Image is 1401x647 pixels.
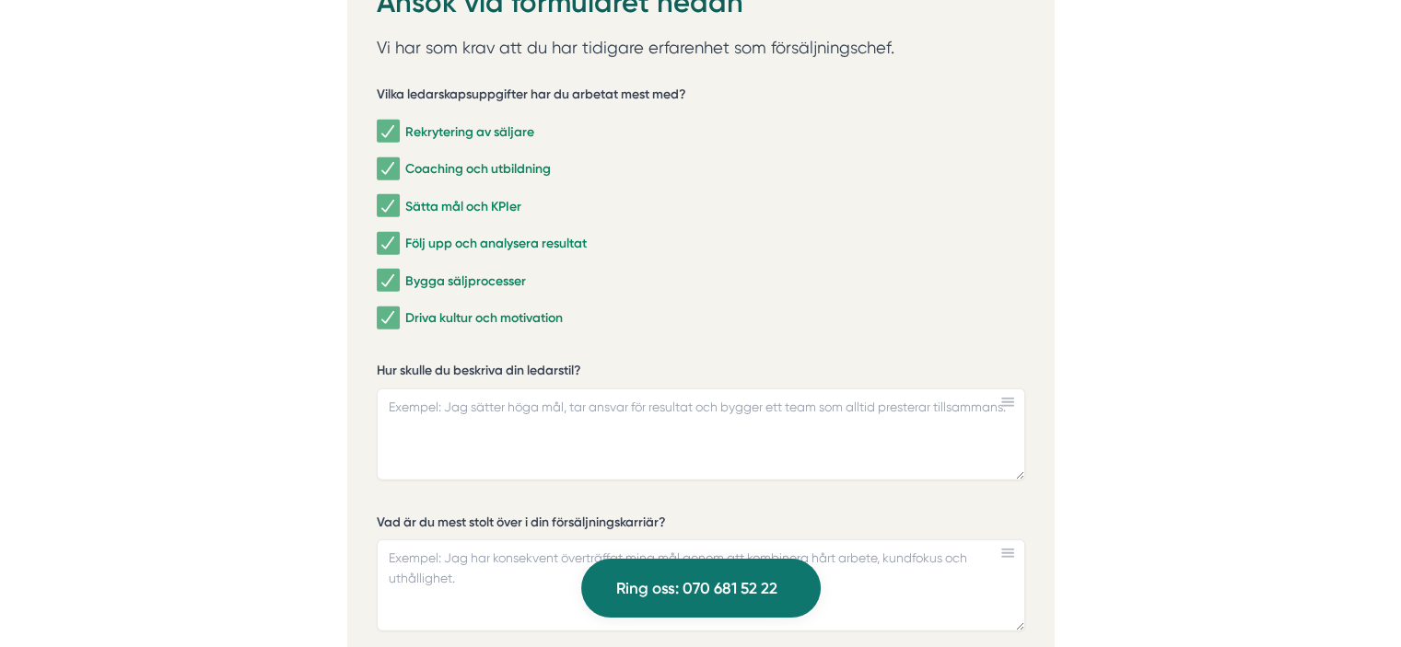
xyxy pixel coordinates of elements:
[581,559,821,618] a: Ring oss: 070 681 52 22
[377,235,398,253] input: Följ upp och analysera resultat
[377,86,686,109] h5: Vilka ledarskapsuppgifter har du arbetat mest med?
[377,309,398,328] input: Driva kultur och motivation
[377,272,398,290] input: Bygga säljprocesser
[377,514,1025,537] label: Vad är du mest stolt över i din försäljningskarriär?
[616,576,777,601] span: Ring oss: 070 681 52 22
[377,122,398,141] input: Rekrytering av säljare
[377,34,1025,62] p: Vi har som krav att du har tidigare erfarenhet som försäljningschef.
[377,160,398,179] input: Coaching och utbildning
[377,362,1025,385] label: Hur skulle du beskriva din ledarstil?
[377,197,398,215] input: Sätta mål och KPIer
